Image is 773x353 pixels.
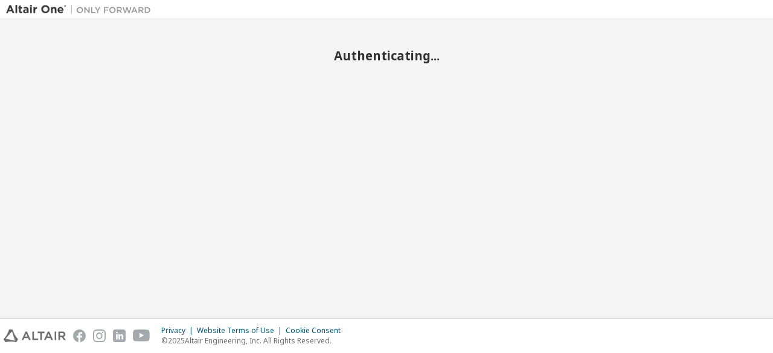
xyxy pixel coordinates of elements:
[161,326,197,336] div: Privacy
[93,329,106,342] img: instagram.svg
[73,329,86,342] img: facebook.svg
[133,329,150,342] img: youtube.svg
[6,48,767,63] h2: Authenticating...
[197,326,286,336] div: Website Terms of Use
[4,329,66,342] img: altair_logo.svg
[286,326,348,336] div: Cookie Consent
[6,4,157,16] img: Altair One
[113,329,126,342] img: linkedin.svg
[161,336,348,346] p: © 2025 Altair Engineering, Inc. All Rights Reserved.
